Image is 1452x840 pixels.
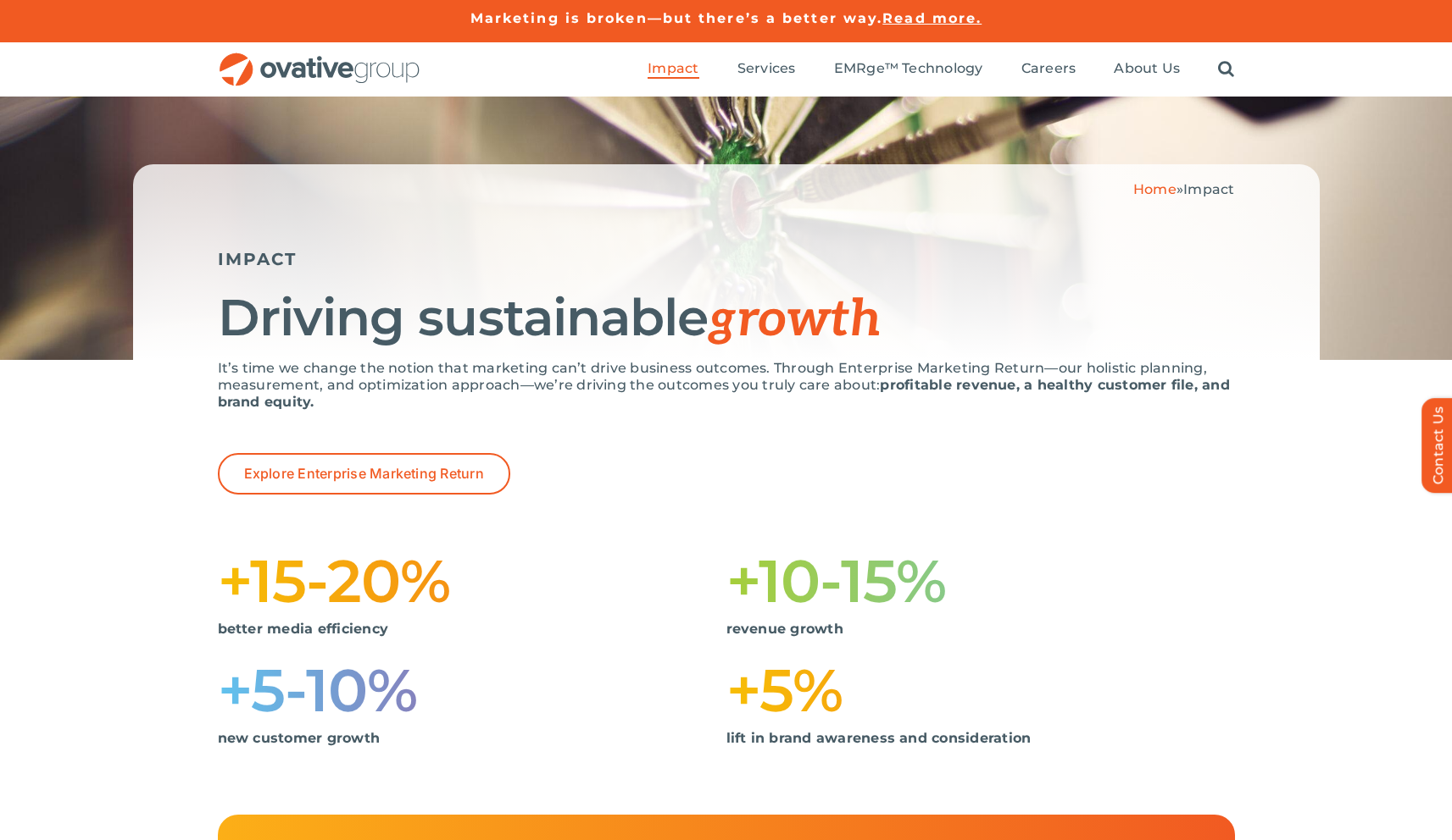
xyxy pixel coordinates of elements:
[737,60,796,77] span: Services
[218,360,1235,411] p: It’s time we change the notion that marketing can’t drive business outcomes. Through Enterprise M...
[218,730,381,746] strong: new customer growth
[726,730,1032,746] strong: lift in brand awareness and consideration
[218,554,726,608] h1: +15-20%
[648,60,698,79] a: Impact
[470,10,883,26] a: Marketing is broken—but there’s a better way.
[726,663,1235,717] h1: +5%
[1021,60,1076,79] a: Careers
[218,621,389,637] strong: better media efficiency
[882,10,982,26] a: Read more.
[648,42,1234,97] nav: Menu
[1218,60,1234,79] a: Search
[1021,60,1076,77] span: Careers
[708,290,881,351] span: growth
[1133,181,1235,197] span: »
[218,663,726,717] h1: +5-10%
[726,621,843,637] strong: revenue growth
[218,290,1235,347] h1: Driving sustainable
[834,60,983,77] span: EMRge™ Technology
[1114,60,1180,77] span: About Us
[218,249,1235,269] h5: IMPACT
[834,60,983,79] a: EMRge™ Technology
[726,554,1235,608] h1: +10-15%
[218,453,510,495] a: Explore Enterprise Marketing Return
[218,377,1230,410] strong: profitable revenue, a healthy customer file, and brand equity.
[1183,181,1234,197] span: Impact
[1114,60,1180,79] a: About Us
[1133,181,1177,197] a: Home
[648,60,698,77] span: Impact
[737,60,796,79] a: Services
[218,51,421,67] a: OG_Full_horizontal_RGB
[244,466,484,482] span: Explore Enterprise Marketing Return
